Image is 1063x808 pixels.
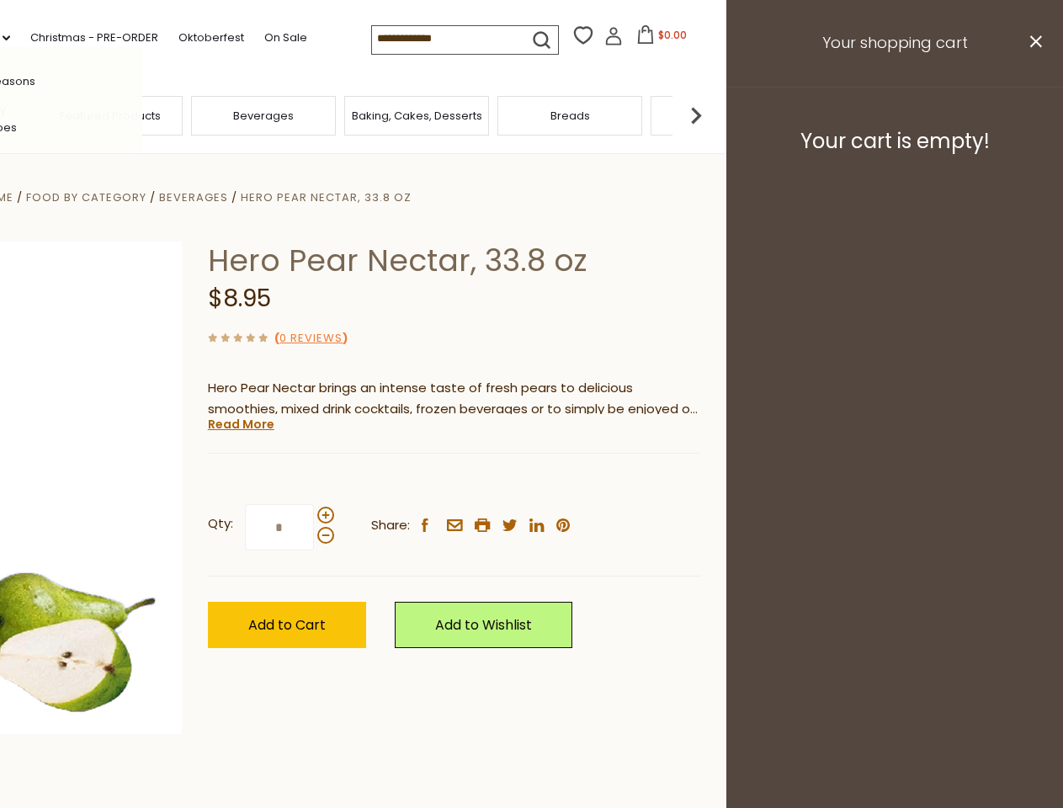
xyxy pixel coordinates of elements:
[274,330,348,346] span: ( )
[233,109,294,122] a: Beverages
[30,29,158,47] a: Christmas - PRE-ORDER
[747,129,1042,154] h3: Your cart is empty!
[658,28,687,42] span: $0.00
[208,242,700,279] h1: Hero Pear Nectar, 33.8 oz
[626,25,698,50] button: $0.00
[208,416,274,433] a: Read More
[208,513,233,534] strong: Qty:
[395,602,572,648] a: Add to Wishlist
[208,282,271,315] span: $8.95
[248,615,326,635] span: Add to Cart
[371,515,410,536] span: Share:
[264,29,307,47] a: On Sale
[679,98,713,132] img: next arrow
[352,109,482,122] a: Baking, Cakes, Desserts
[550,109,590,122] a: Breads
[279,330,343,348] a: 0 Reviews
[159,189,228,205] a: Beverages
[178,29,244,47] a: Oktoberfest
[26,189,146,205] a: Food By Category
[208,602,366,648] button: Add to Cart
[245,504,314,550] input: Qty:
[208,378,700,420] p: Hero Pear Nectar brings an intense taste of fresh pears to delicious smoothies, mixed drink cockt...
[241,189,412,205] a: Hero Pear Nectar, 33.8 oz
